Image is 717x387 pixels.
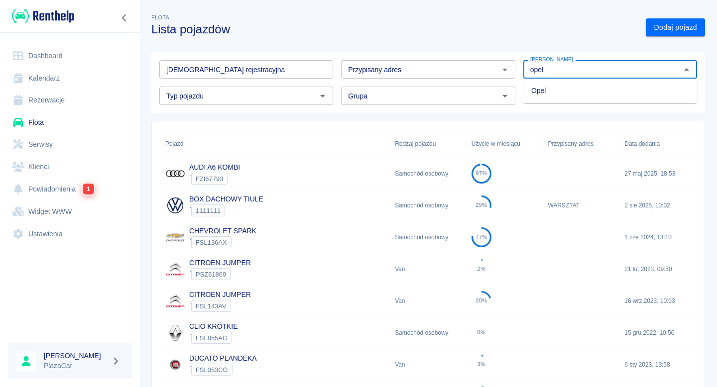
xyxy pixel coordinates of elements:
[390,317,467,349] div: Samochód osobowy
[476,202,487,208] div: 29%
[476,234,487,240] div: 77%
[189,259,251,267] a: CITROEN JUMPER
[117,11,132,24] button: Zwiń nawigację
[390,253,467,285] div: Van
[523,83,697,99] li: Opel
[165,164,185,184] img: Image
[390,285,467,317] div: Van
[189,322,238,330] a: CLIO KRÓTKIE
[192,366,232,374] span: FSL053CG
[390,349,467,381] div: Van
[8,8,74,24] a: Renthelp logo
[165,355,185,375] img: Image
[165,130,183,158] div: Pojazd
[395,130,436,158] div: Rodzaj pojazdu
[619,158,696,190] div: 27 maj 2025, 18:53
[390,190,467,221] div: Samochód osobowy
[189,300,251,312] div: `
[476,170,487,177] div: 97%
[619,253,696,285] div: 21 lut 2023, 09:50
[151,14,169,20] span: Flota
[189,332,238,344] div: `
[189,364,257,376] div: `
[189,227,256,235] a: CHEVROLET SPARK
[8,178,132,200] a: Powiadomienia1
[189,204,263,216] div: `
[498,89,512,103] button: Otwórz
[316,89,330,103] button: Otwórz
[467,130,543,158] div: Użycie w miesiącu
[189,195,263,203] a: BOX DACHOWY TIULE
[165,227,185,247] img: Image
[619,190,696,221] div: 2 sie 2025, 10:02
[619,285,696,317] div: 16 wrz 2023, 10:03
[8,111,132,134] a: Flota
[165,323,185,343] img: Image
[8,45,132,67] a: Dashboard
[390,221,467,253] div: Samochód osobowy
[44,361,108,371] p: PlazaCar
[189,354,257,362] a: DUCATO PLANDEKA
[390,130,467,158] div: Rodzaj pojazdu
[619,130,696,158] div: Data dodania
[646,18,705,37] a: Dodaj pojazd
[189,173,240,185] div: `
[189,268,251,280] div: `
[680,63,694,77] button: Zamknij
[189,290,251,298] a: CITROEN JUMPER
[189,163,240,171] a: AUDI A6 KOMBI
[478,361,486,368] div: 3%
[543,190,620,221] div: WARSZTAT
[183,137,197,151] button: Sort
[8,89,132,111] a: Rezerwacje
[83,184,94,194] span: 1
[151,22,638,36] h3: Lista pojazdów
[165,195,185,215] img: Image
[478,329,486,336] div: 0%
[8,67,132,90] a: Kalendarz
[165,259,185,279] img: Image
[8,200,132,223] a: Widget WWW
[548,130,594,158] div: Przypisany adres
[472,130,520,158] div: Użycie w miesiącu
[619,349,696,381] div: 6 sty 2023, 13:58
[8,156,132,178] a: Klienci
[192,239,231,246] span: FSL136AX
[498,63,512,77] button: Otwórz
[478,266,486,272] div: 2%
[619,221,696,253] div: 1 cze 2024, 13:10
[165,291,185,311] img: Image
[624,130,660,158] div: Data dodania
[8,223,132,245] a: Ustawienia
[160,130,390,158] div: Pojazd
[619,317,696,349] div: 15 gru 2022, 10:50
[44,351,108,361] h6: [PERSON_NAME]
[8,133,132,156] a: Serwisy
[390,158,467,190] div: Samochód osobowy
[192,302,231,310] span: FSL143AV
[530,56,573,63] label: [PERSON_NAME]
[12,8,74,24] img: Renthelp logo
[192,334,232,342] span: FSL855AG
[189,236,256,248] div: `
[543,130,620,158] div: Przypisany adres
[192,207,225,214] span: 1111111
[192,175,227,183] span: FZI67793
[192,271,230,278] span: PSZ61869
[476,297,487,304] div: 20%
